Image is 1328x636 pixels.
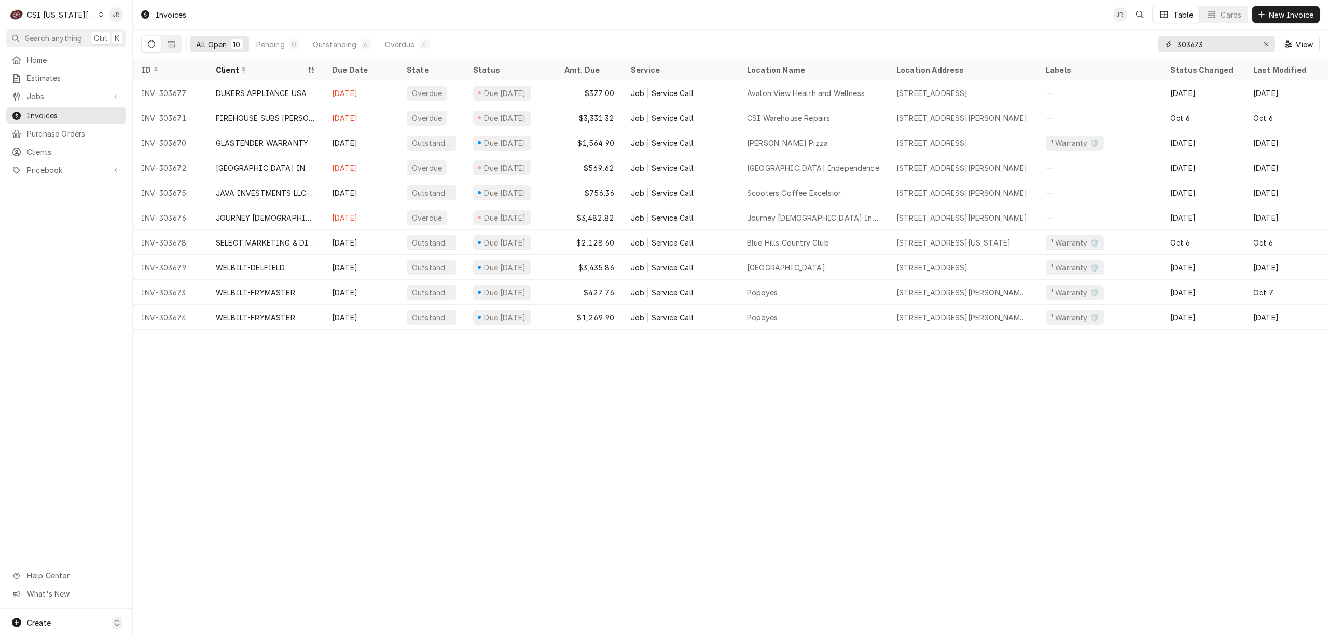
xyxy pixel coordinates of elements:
div: $756.36 [556,180,622,205]
div: Scooters Coffee Excelsior [747,187,841,198]
div: FIREHOUSE SUBS [PERSON_NAME] [216,113,315,124]
span: New Invoice [1267,9,1316,20]
div: Outstanding [411,262,452,273]
div: [DATE] [1162,155,1245,180]
div: State [407,64,457,75]
div: JOURNEY [DEMOGRAPHIC_DATA] INTERNATIONAL [216,212,315,223]
span: Clients [27,146,121,157]
div: [PERSON_NAME] Pizza [747,138,828,148]
div: ¹ Warranty 🛡️ [1050,287,1100,298]
div: — [1037,205,1162,230]
div: JR [1113,7,1127,22]
div: INV-303675 [133,180,208,205]
div: Due [DATE] [483,212,527,223]
div: Popeyes [747,312,778,323]
a: Purchase Orders [6,125,126,142]
div: Jessica Rentfro's Avatar [109,7,123,22]
div: Service [631,64,728,75]
div: Oct 7 [1245,280,1320,305]
input: Keyword search [1177,36,1255,52]
div: Job | Service Call [631,113,694,124]
div: — [1037,80,1162,105]
div: [DATE] [324,280,398,305]
div: CSI Kansas City's Avatar [9,7,24,22]
div: [STREET_ADDRESS] [896,138,968,148]
div: Due [DATE] [483,187,527,198]
div: [DATE] [324,80,398,105]
div: [DATE] [1162,280,1245,305]
div: WELBILT-FRYMASTER [216,312,295,323]
div: [DATE] [1245,80,1320,105]
div: Overdue [411,88,443,99]
div: [STREET_ADDRESS][PERSON_NAME][PERSON_NAME] [896,287,1029,298]
span: K [115,33,119,44]
span: Purchase Orders [27,128,121,139]
div: Cards [1221,9,1241,20]
div: — [1037,155,1162,180]
div: [DATE] [324,305,398,330]
div: Job | Service Call [631,212,694,223]
div: [STREET_ADDRESS][PERSON_NAME] [896,113,1028,124]
div: Table [1173,9,1194,20]
div: JR [109,7,123,22]
span: View [1294,39,1315,50]
div: Due [DATE] [483,113,527,124]
div: Due Date [332,64,388,75]
a: Estimates [6,70,126,87]
button: View [1279,36,1320,52]
div: ¹ Warranty 🛡️ [1050,237,1100,248]
div: SELECT MARKETING & DISTRIBUTING [216,237,315,248]
div: [DATE] [1162,180,1245,205]
div: Overdue [411,113,443,124]
div: ¹ Warranty 🛡️ [1050,312,1100,323]
div: All Open [196,39,227,50]
div: 0 [291,39,297,50]
button: Erase input [1258,36,1275,52]
div: Job | Service Call [631,138,694,148]
div: $427.76 [556,280,622,305]
div: [DATE] [1245,180,1320,205]
div: [DATE] [1162,305,1245,330]
div: 4 [421,39,427,50]
div: INV-303673 [133,280,208,305]
span: Jobs [27,91,105,102]
div: [DATE] [324,230,398,255]
div: Job | Service Call [631,88,694,99]
div: C [9,7,24,22]
div: GLASTENDER WARRANTY [216,138,308,148]
div: [DATE] [1162,205,1245,230]
div: [GEOGRAPHIC_DATA] Independence [747,163,879,173]
div: INV-303677 [133,80,208,105]
span: Invoices [27,110,121,121]
div: Due [DATE] [483,138,527,148]
div: Outstanding [411,287,452,298]
div: $3,435.86 [556,255,622,280]
div: Last Modified [1253,64,1309,75]
div: $2,128.60 [556,230,622,255]
div: [DATE] [1245,130,1320,155]
div: Location Name [747,64,878,75]
div: [DATE] [1245,155,1320,180]
div: Due [DATE] [483,88,527,99]
span: Ctrl [94,33,107,44]
div: $1,269.90 [556,305,622,330]
div: [STREET_ADDRESS] [896,88,968,99]
a: Clients [6,143,126,160]
span: Estimates [27,73,121,84]
div: INV-303674 [133,305,208,330]
span: Pricebook [27,165,105,175]
div: Popeyes [747,287,778,298]
div: Client [216,64,305,75]
a: Go to What's New [6,585,126,602]
span: C [114,617,119,628]
div: INV-303671 [133,105,208,130]
div: WELBILT-DELFIELD [216,262,285,273]
div: CSI Warehouse Repairs [747,113,830,124]
div: CSI [US_STATE][GEOGRAPHIC_DATA] [27,9,95,20]
div: — [1037,180,1162,205]
div: Overdue [411,212,443,223]
div: Job | Service Call [631,163,694,173]
div: [DATE] [1245,305,1320,330]
div: Due [DATE] [483,287,527,298]
div: Job | Service Call [631,287,694,298]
